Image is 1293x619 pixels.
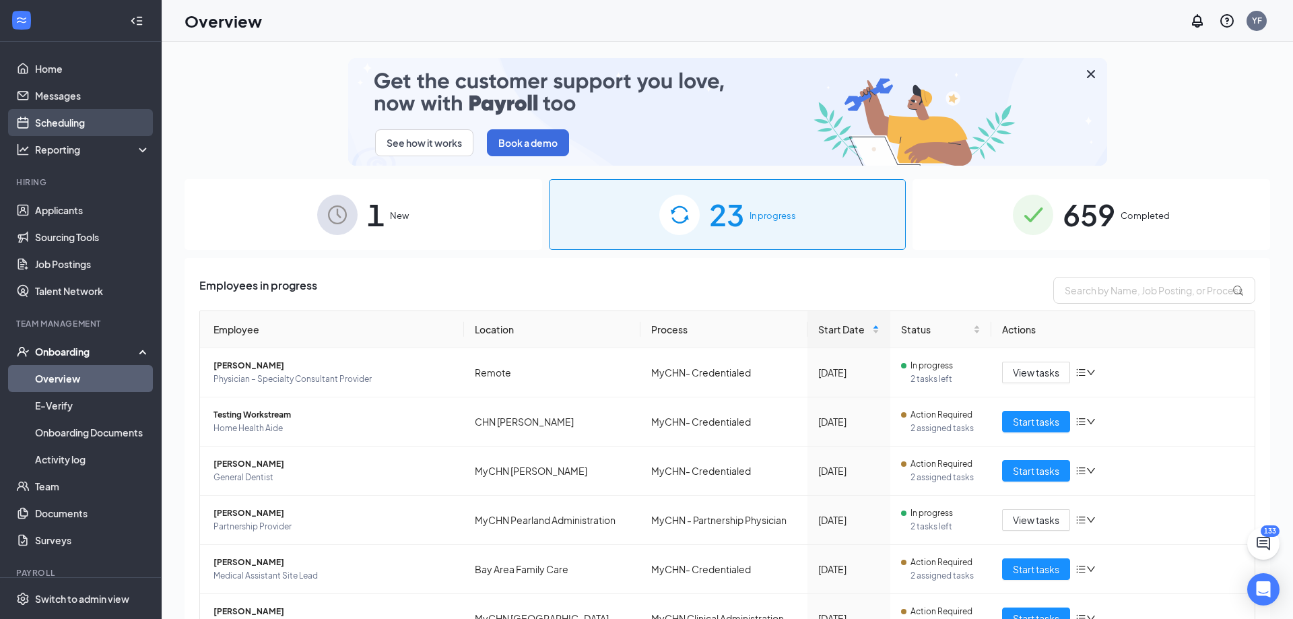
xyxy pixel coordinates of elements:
a: E-Verify [35,392,150,419]
button: Start tasks [1002,411,1070,432]
span: down [1086,417,1096,426]
div: Team Management [16,318,147,329]
a: Scheduling [35,109,150,136]
a: Sourcing Tools [35,224,150,251]
div: [DATE] [818,365,880,380]
span: 659 [1063,191,1115,238]
td: MyCHN- Credentialed [640,348,807,397]
span: [PERSON_NAME] [213,556,453,569]
span: Action Required [910,457,972,471]
svg: Analysis [16,143,30,156]
button: View tasks [1002,362,1070,383]
span: Action Required [910,556,972,569]
span: Employees in progress [199,277,317,304]
span: Testing Workstream [213,408,453,422]
span: down [1086,466,1096,476]
span: down [1086,368,1096,377]
span: [PERSON_NAME] [213,359,453,372]
span: General Dentist [213,471,453,484]
span: View tasks [1013,513,1059,527]
span: bars [1075,564,1086,575]
svg: Settings [16,592,30,606]
span: Completed [1121,209,1170,222]
th: Employee [200,311,464,348]
div: 133 [1261,525,1280,537]
a: Onboarding Documents [35,419,150,446]
span: New [390,209,409,222]
span: 2 tasks left [910,520,980,533]
div: [DATE] [818,562,880,577]
input: Search by Name, Job Posting, or Process [1053,277,1255,304]
svg: UserCheck [16,345,30,358]
svg: WorkstreamLogo [15,13,28,27]
td: MyCHN- Credentialed [640,545,807,594]
div: Hiring [16,176,147,188]
span: In progress [910,359,953,372]
span: bars [1075,465,1086,476]
td: MyCHN- Credentialed [640,397,807,447]
button: Start tasks [1002,460,1070,482]
span: View tasks [1013,365,1059,380]
span: Action Required [910,408,972,422]
span: Start tasks [1013,562,1059,577]
th: Status [890,311,991,348]
div: Payroll [16,567,147,579]
a: Applicants [35,197,150,224]
td: MyCHN Pearland Administration [464,496,640,545]
svg: Cross [1083,66,1099,82]
span: Start tasks [1013,463,1059,478]
div: [DATE] [818,513,880,527]
div: Onboarding [35,345,139,358]
span: bars [1075,367,1086,378]
div: Open Intercom Messenger [1247,573,1280,606]
span: In progress [910,507,953,520]
a: Home [35,55,150,82]
span: bars [1075,515,1086,525]
svg: QuestionInfo [1219,13,1235,29]
a: Surveys [35,527,150,554]
a: Activity log [35,446,150,473]
span: [PERSON_NAME] [213,605,453,618]
span: Home Health Aide [213,422,453,435]
span: down [1086,564,1096,574]
th: Process [640,311,807,348]
span: Physician – Specialty Consultant Provider [213,372,453,386]
div: [DATE] [818,463,880,478]
td: MyCHN - Partnership Physician [640,496,807,545]
a: Job Postings [35,251,150,278]
span: 2 assigned tasks [910,471,980,484]
a: Overview [35,365,150,392]
button: View tasks [1002,509,1070,531]
button: Start tasks [1002,558,1070,580]
span: Action Required [910,605,972,618]
a: Documents [35,500,150,527]
button: ChatActive [1247,527,1280,560]
span: Status [901,322,970,337]
span: 1 [367,191,385,238]
span: Start tasks [1013,414,1059,429]
a: Talent Network [35,278,150,304]
div: [DATE] [818,414,880,429]
div: YF [1252,15,1262,26]
span: [PERSON_NAME] [213,457,453,471]
th: Location [464,311,640,348]
svg: ChatActive [1255,535,1271,552]
button: See how it works [375,129,473,156]
span: Medical Assistant Site Lead [213,569,453,583]
img: payroll-small.gif [348,58,1107,166]
span: 2 assigned tasks [910,569,980,583]
td: CHN [PERSON_NAME] [464,397,640,447]
h1: Overview [185,9,262,32]
button: Book a demo [487,129,569,156]
span: 2 assigned tasks [910,422,980,435]
span: bars [1075,416,1086,427]
span: 2 tasks left [910,372,980,386]
span: Partnership Provider [213,520,453,533]
a: Messages [35,82,150,109]
span: down [1086,515,1096,525]
span: In progress [750,209,796,222]
th: Actions [991,311,1255,348]
td: MyCHN [PERSON_NAME] [464,447,640,496]
div: Reporting [35,143,151,156]
td: Bay Area Family Care [464,545,640,594]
